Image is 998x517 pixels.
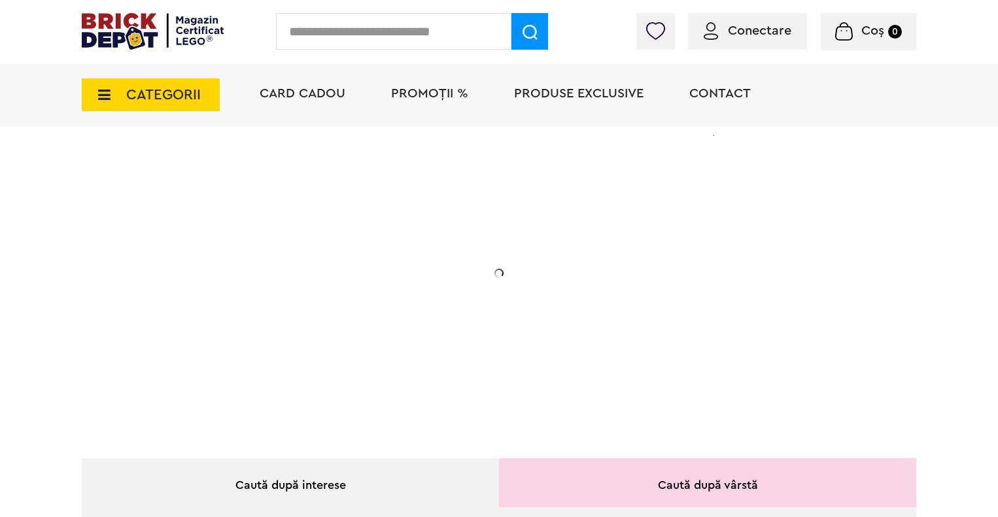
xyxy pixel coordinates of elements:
span: CATEGORII [126,88,201,102]
a: Conectare [704,24,791,37]
span: Coș [861,24,884,37]
h1: Cadou VIP 40772 [175,198,436,245]
a: Card Cadou [260,87,345,100]
div: Caută după vârstă [499,458,916,507]
a: Produse exclusive [514,87,644,100]
a: Contact [689,87,751,100]
div: Caută după interese [82,458,499,507]
div: Află detalii [175,342,436,359]
span: Conectare [728,24,791,37]
small: 0 [888,25,902,39]
h2: Seria de sărbători: Fantomă luminoasă. Promoția este valabilă în perioada [DATE] - [DATE]. [175,258,436,313]
a: PROMOȚII % [391,87,468,100]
